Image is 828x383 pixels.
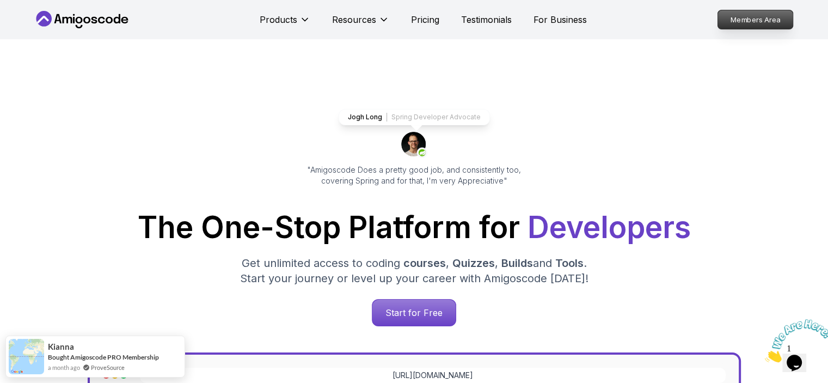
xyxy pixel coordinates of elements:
p: Spring Developer Advocate [391,113,481,121]
span: Kianna [48,342,74,351]
a: Amigoscode PRO Membership [70,353,159,361]
span: 1 [4,4,9,14]
a: For Business [533,13,587,26]
span: Builds [501,257,533,270]
p: Start for Free [372,300,456,326]
h1: The One-Stop Platform for [42,212,787,242]
a: Pricing [411,13,439,26]
button: Resources [332,13,389,35]
p: Jogh Long [348,113,382,121]
button: Products [260,13,310,35]
img: provesource social proof notification image [9,339,44,374]
p: Get unlimited access to coding , , and . Start your journey or level up your career with Amigosco... [231,256,597,286]
a: Testimonials [461,13,512,26]
span: Tools [555,257,584,270]
iframe: chat widget [760,315,828,367]
span: a month ago [48,363,80,372]
span: courses [403,257,446,270]
img: Chat attention grabber [4,4,72,47]
span: Quizzes [452,257,495,270]
p: Products [260,13,297,26]
img: josh long [401,132,427,158]
a: Members Area [717,10,793,29]
p: Resources [332,13,376,26]
span: Developers [528,209,691,245]
a: Start for Free [372,299,456,326]
a: [URL][DOMAIN_NAME] [392,370,473,381]
p: Members Area [717,10,793,29]
span: Bought [48,353,69,361]
a: ProveSource [91,363,125,372]
p: "Amigoscode Does a pretty good job, and consistently too, covering Spring and for that, I'm very ... [292,165,536,186]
